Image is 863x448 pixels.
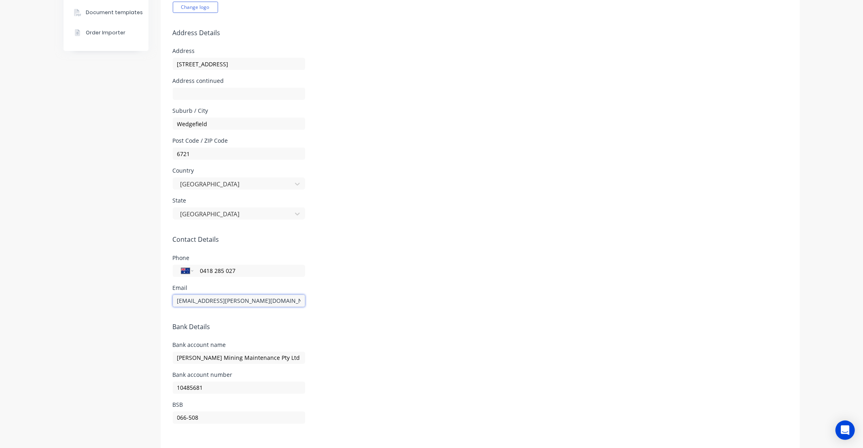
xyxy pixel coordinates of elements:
button: Document templates [64,2,148,23]
div: Address continued [173,78,305,84]
div: Bank account number [173,372,305,378]
div: Open Intercom Messenger [835,421,855,440]
div: Suburb / City [173,108,305,114]
h5: Bank Details [173,323,788,331]
div: Country [173,168,305,173]
div: Address [173,48,305,54]
div: Phone [173,255,305,261]
h5: Contact Details [173,236,788,243]
div: Order Importer [86,29,125,36]
div: Email [173,285,305,291]
div: Post Code / ZIP Code [173,138,305,144]
div: State [173,198,305,203]
div: Bank account name [173,342,305,348]
h5: Address Details [173,29,788,37]
button: Change logo [173,2,218,13]
button: Order Importer [64,23,148,43]
div: Document templates [86,9,143,16]
div: BSB [173,402,305,408]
